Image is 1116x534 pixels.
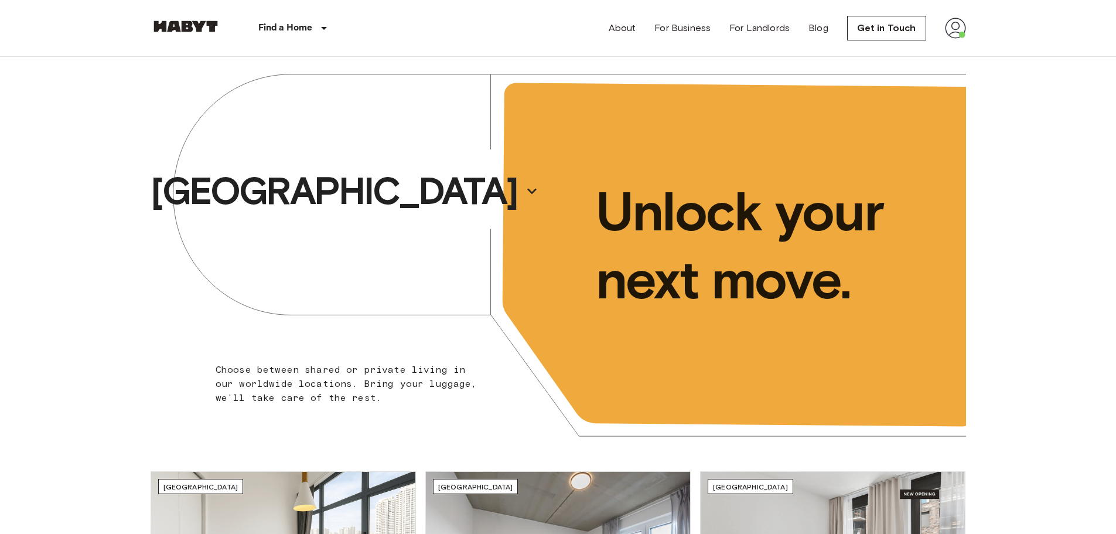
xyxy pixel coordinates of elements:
span: [GEOGRAPHIC_DATA] [438,482,513,491]
p: Unlock your next move. [596,178,947,314]
p: Find a Home [258,21,313,35]
a: For Landlords [729,21,790,35]
a: Blog [808,21,828,35]
p: [GEOGRAPHIC_DATA] [151,168,517,215]
img: Habyt [151,21,221,32]
button: [GEOGRAPHIC_DATA] [146,164,543,218]
a: About [609,21,636,35]
a: Get in Touch [847,16,926,40]
span: [GEOGRAPHIC_DATA] [163,482,238,491]
a: For Business [654,21,711,35]
img: avatar [945,18,966,39]
p: Choose between shared or private living in our worldwide locations. Bring your luggage, we'll tak... [216,363,484,405]
span: [GEOGRAPHIC_DATA] [713,482,788,491]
